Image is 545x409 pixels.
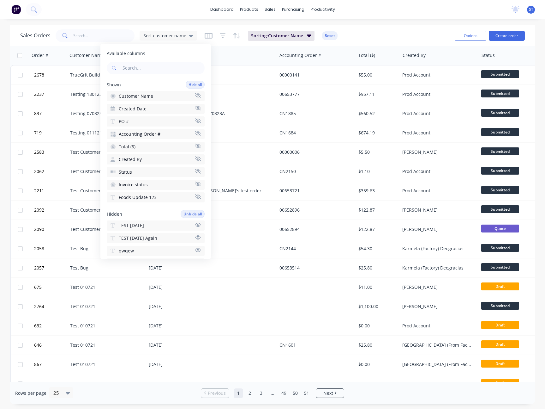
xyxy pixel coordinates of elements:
div: $55.00 [358,72,395,78]
div: Total ($) [358,52,375,59]
div: 00000141 [279,72,350,78]
div: [DATE] [149,342,196,348]
span: 632 [34,323,42,329]
div: [PERSON_NAME] [402,381,472,387]
span: Previous [208,390,226,396]
button: 675 [32,278,70,297]
button: 2237 [32,85,70,104]
div: Test Customer 31224 [70,149,140,155]
span: qwqew [119,248,134,254]
div: TrueGrit Building [70,72,140,78]
button: Accounting Order # [107,129,205,139]
span: 867 [34,361,42,368]
div: [PERSON_NAME] [402,284,472,290]
span: TEST [DATE] Again [119,235,157,241]
div: $359.63 [358,188,395,194]
button: TEST [DATE] [107,220,205,231]
a: Page 49 [279,388,289,398]
div: Test Bug [70,265,140,271]
button: Unhide all [181,210,205,218]
div: $5.50 [358,149,395,155]
div: Test 010721 [70,342,140,348]
div: Test Customer 050922 [70,226,140,232]
span: 2062 [34,168,44,175]
span: Submitted [481,263,519,271]
button: Total ($) [107,142,205,152]
span: Submitted [481,70,519,78]
span: Submitted [481,205,519,213]
a: Page 1 is your current page [234,388,243,398]
a: Page 51 [302,388,311,398]
a: Next page [316,390,344,396]
button: 2057 [32,258,70,277]
button: Foods Update 123 [107,192,205,202]
span: Customer Name [119,93,153,99]
span: Accounting Order # [119,131,160,137]
span: Submitted [481,90,519,97]
span: 2237 [34,91,44,97]
span: Submitted [481,244,519,252]
button: 2574 [32,374,70,393]
button: 2090 [32,220,70,239]
span: Status [119,169,132,175]
span: 2092 [34,207,44,213]
div: Testing 011121 [70,130,140,136]
span: Draft [481,340,519,348]
div: $0.00 [358,323,395,329]
button: 632 [32,316,70,335]
a: Page 3 [256,388,266,398]
div: [PERSON_NAME]'s test order [201,188,271,194]
div: CN2150 [279,168,350,175]
div: Test 010721 [70,361,140,368]
span: Submitted [481,186,519,194]
div: CN2144 [279,245,350,252]
div: Karmela (Factory) Deogracias [402,245,472,252]
div: Test Customer 240823 [70,168,140,175]
span: 2574 [34,381,44,387]
div: Prod Account [402,110,472,117]
div: $1,100.00 [358,303,395,310]
div: 00653721 [279,188,350,194]
div: Prod Account [402,323,472,329]
span: Submitted [481,167,519,175]
button: 2678 [32,65,70,84]
div: Created By [403,52,426,59]
button: Options [455,31,486,41]
div: [DATE] [149,303,196,310]
div: $674.19 [358,130,395,136]
div: Test Customer 050922 [70,188,140,194]
div: $0.00 [358,381,395,387]
div: [PERSON_NAME] [402,303,472,310]
div: 00653514 [279,265,350,271]
span: Sorting: Customer Name [251,33,303,39]
span: Draft [481,379,519,387]
a: Jump forward [268,388,277,398]
button: Create order [489,31,525,41]
span: Foods Update 123 [119,194,157,201]
div: [DATE] [149,265,196,271]
ul: Pagination [198,388,347,398]
span: 2211 [34,188,44,194]
div: [DATE] [149,361,196,368]
div: $54.30 [358,245,395,252]
span: Draft [481,321,519,329]
div: Order # [32,52,48,59]
div: CN1601 [279,342,350,348]
div: $11.00 [358,284,395,290]
input: Search... [73,29,135,42]
div: Accounting Order # [279,52,321,59]
button: 2058 [32,239,70,258]
div: [GEOGRAPHIC_DATA] (From Factory) Loteria [402,342,472,348]
button: 646 [32,336,70,355]
div: [PERSON_NAME] [402,207,472,213]
div: 00000006 [279,149,350,155]
span: Created Date [119,106,147,112]
a: Previous page [201,390,229,396]
span: TEST [DATE] [119,222,144,229]
div: $560.52 [358,110,395,117]
span: 837 [34,110,42,117]
span: PO # [119,118,129,125]
a: Page 2 [245,388,255,398]
button: Reset [322,31,338,40]
button: Status [107,167,205,177]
